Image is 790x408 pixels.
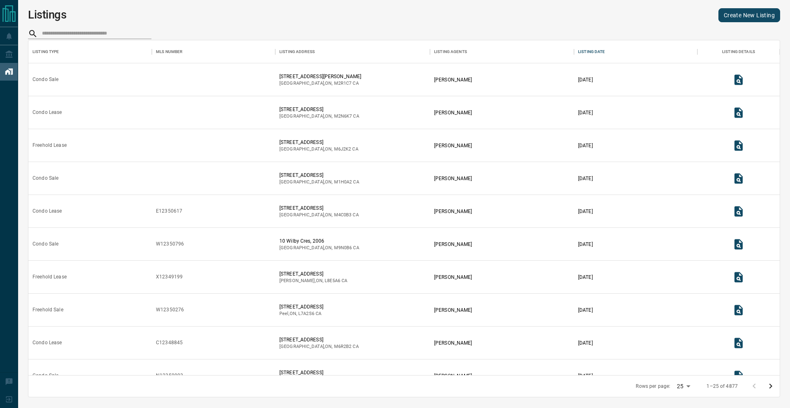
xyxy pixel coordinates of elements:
p: [STREET_ADDRESS] [279,369,356,376]
p: [PERSON_NAME] [434,241,472,248]
p: [DATE] [578,306,593,314]
span: m2r1c7 [334,81,352,86]
button: View Listing Details [730,302,747,318]
span: m1h0a2 [334,179,352,185]
div: Listing Agents [430,40,574,63]
div: W12350276 [156,306,184,313]
p: [STREET_ADDRESS] [279,303,323,311]
p: [DATE] [578,175,593,182]
div: Listing Date [578,40,605,63]
div: Condo Sale [33,76,58,83]
p: [STREET_ADDRESS][PERSON_NAME] [279,73,361,80]
p: [GEOGRAPHIC_DATA] , ON , CA [279,80,361,87]
button: View Listing Details [730,170,747,187]
p: [PERSON_NAME] [434,109,472,116]
div: MLS Number [156,40,182,63]
p: [PERSON_NAME] , ON , CA [279,278,347,284]
div: Freehold Lease [33,274,67,280]
p: [DATE] [578,241,593,248]
div: Listing Address [279,40,315,63]
button: View Listing Details [730,72,747,88]
div: Condo Sale [33,241,58,248]
div: Listing Address [275,40,430,63]
p: [DATE] [578,208,593,215]
p: 1–25 of 4877 [706,383,738,390]
div: E12350617 [156,208,182,215]
p: [STREET_ADDRESS] [279,139,358,146]
div: Listing Agents [434,40,467,63]
div: 25 [674,380,693,392]
div: Condo Lease [33,109,62,116]
p: [PERSON_NAME] [434,306,472,314]
p: [GEOGRAPHIC_DATA] , ON , CA [279,179,359,185]
p: [GEOGRAPHIC_DATA] , ON , CA [279,212,359,218]
button: View Listing Details [730,368,747,384]
p: [STREET_ADDRESS] [279,172,359,179]
div: Condo Sale [33,175,58,182]
p: [PERSON_NAME] [434,208,472,215]
div: Freehold Sale [33,306,63,313]
p: [PERSON_NAME] [434,76,472,83]
div: N12350003 [156,372,183,379]
div: Condo Lease [33,208,62,215]
p: [STREET_ADDRESS] [279,270,347,278]
div: C12348845 [156,339,183,346]
p: [STREET_ADDRESS] [279,336,359,343]
div: MLS Number [152,40,275,63]
p: [STREET_ADDRESS] [279,106,359,113]
span: m4c0b3 [334,212,352,218]
span: m9n0b6 [334,245,352,250]
span: m6r2b2 [334,344,352,349]
p: [GEOGRAPHIC_DATA] , ON , CA [279,343,359,350]
p: [DATE] [578,372,593,380]
p: [PERSON_NAME] [434,175,472,182]
button: Go to next page [762,378,779,394]
span: m6j2k2 [334,146,351,152]
p: [DATE] [578,76,593,83]
span: m2n6k7 [334,114,352,119]
p: [STREET_ADDRESS] [279,204,359,212]
span: l7a2s6 [298,311,314,316]
button: View Listing Details [730,203,747,220]
button: View Listing Details [730,335,747,351]
div: Listing Type [28,40,152,63]
div: X12349199 [156,274,183,280]
span: l8e5a6 [325,278,340,283]
button: View Listing Details [730,104,747,121]
button: View Listing Details [730,269,747,285]
div: Listing Details [697,40,780,63]
div: Listing Date [574,40,697,63]
p: Rows per page: [636,383,670,390]
p: [GEOGRAPHIC_DATA] , ON , CA [279,146,358,153]
p: [PERSON_NAME] [434,339,472,347]
div: Freehold Lease [33,142,67,149]
div: Condo Lease [33,339,62,346]
p: [PERSON_NAME] [434,372,472,380]
p: [GEOGRAPHIC_DATA] , ON , CA [279,245,359,251]
p: [PERSON_NAME] [434,274,472,281]
div: Condo Sale [33,372,58,379]
div: Listing Type [33,40,59,63]
div: Listing Details [722,40,755,63]
p: [DATE] [578,339,593,347]
p: 10 Wilby Cres, 2006 [279,237,359,245]
div: W12350796 [156,241,184,248]
p: [PERSON_NAME] [434,142,472,149]
p: [DATE] [578,142,593,149]
p: Peel , ON , CA [279,311,323,317]
button: View Listing Details [730,236,747,253]
p: [DATE] [578,274,593,281]
p: [DATE] [578,109,593,116]
button: View Listing Details [730,137,747,154]
p: [GEOGRAPHIC_DATA] , ON , CA [279,113,359,120]
a: Create New Listing [718,8,780,22]
h1: Listings [28,8,67,21]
